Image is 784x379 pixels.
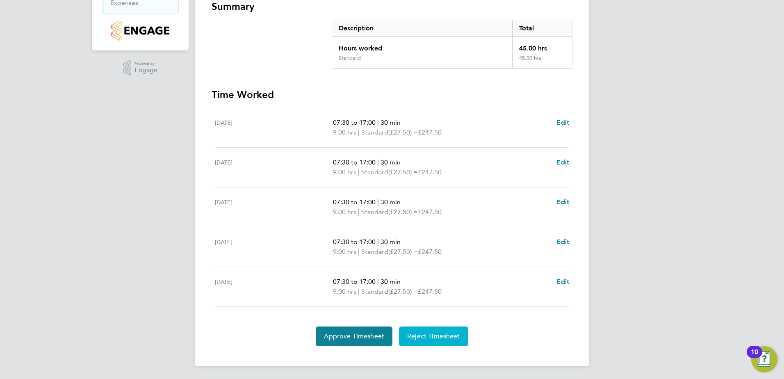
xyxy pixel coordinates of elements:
[512,20,572,37] div: Total
[556,237,569,247] a: Edit
[556,238,569,246] span: Edit
[361,287,388,297] span: Standard
[556,118,569,128] a: Edit
[333,248,356,256] span: 9.00 hrs
[212,88,572,101] h3: Time Worked
[556,158,569,166] span: Edit
[377,278,379,285] span: |
[556,197,569,207] a: Edit
[134,60,157,67] span: Powered by
[361,207,388,217] span: Standard
[377,119,379,126] span: |
[388,168,418,176] span: (£27.50) =
[333,288,356,295] span: 9.00 hrs
[332,20,512,37] div: Description
[134,67,157,74] span: Engage
[215,158,333,177] div: [DATE]
[324,332,384,340] span: Approve Timesheet
[102,21,179,41] a: Go to home page
[358,248,360,256] span: |
[123,60,158,76] a: Powered byEngage
[333,168,356,176] span: 9.00 hrs
[381,119,401,126] span: 30 min
[316,326,392,346] button: Approve Timesheet
[556,119,569,126] span: Edit
[358,168,360,176] span: |
[418,128,442,136] span: £247.50
[333,198,376,206] span: 07:30 to 17:00
[388,208,418,216] span: (£27.50) =
[361,247,388,257] span: Standard
[751,352,758,363] div: 10
[358,288,360,295] span: |
[377,198,379,206] span: |
[418,288,442,295] span: £247.50
[339,55,361,62] div: Standard
[358,208,360,216] span: |
[215,197,333,217] div: [DATE]
[556,278,569,285] span: Edit
[333,119,376,126] span: 07:30 to 17:00
[556,198,569,206] span: Edit
[381,278,401,285] span: 30 min
[381,198,401,206] span: 30 min
[388,128,418,136] span: (£27.50) =
[381,158,401,166] span: 30 min
[512,55,572,68] div: 45.00 hrs
[333,158,376,166] span: 07:30 to 17:00
[407,332,460,340] span: Reject Timesheet
[751,346,777,372] button: Open Resource Center, 10 new notifications
[377,158,379,166] span: |
[333,208,356,216] span: 9.00 hrs
[556,158,569,167] a: Edit
[215,277,333,297] div: [DATE]
[418,168,442,176] span: £247.50
[418,208,442,216] span: £247.50
[399,326,468,346] button: Reject Timesheet
[556,277,569,287] a: Edit
[388,288,418,295] span: (£27.50) =
[332,20,572,68] div: Summary
[333,278,376,285] span: 07:30 to 17:00
[418,248,442,256] span: £247.50
[381,238,401,246] span: 30 min
[361,167,388,177] span: Standard
[361,128,388,137] span: Standard
[215,237,333,257] div: [DATE]
[333,238,376,246] span: 07:30 to 17:00
[333,128,356,136] span: 9.00 hrs
[388,248,418,256] span: (£27.50) =
[215,118,333,137] div: [DATE]
[512,37,572,55] div: 45.00 hrs
[377,238,379,246] span: |
[358,128,360,136] span: |
[332,37,512,55] div: Hours worked
[111,21,169,41] img: countryside-properties-logo-retina.png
